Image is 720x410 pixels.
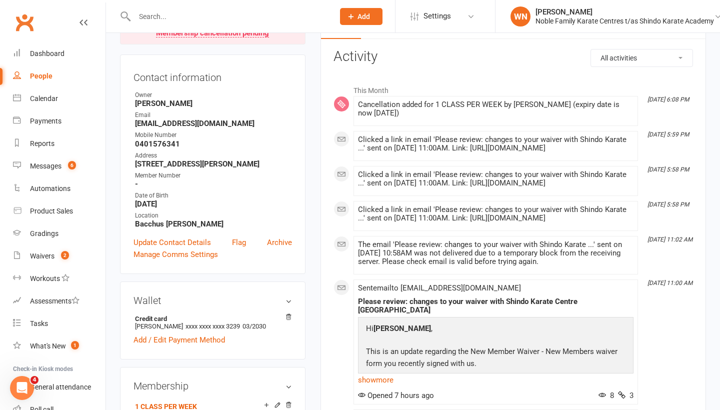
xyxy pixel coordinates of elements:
[333,49,693,64] h3: Activity
[363,345,628,372] p: This is an update regarding the New Member Waiver - New Members waiver form you recently signed w...
[30,274,60,282] div: Workouts
[358,240,633,266] div: The email 'Please review: changes to your waiver with Shindo Karate ...' sent on [DATE] 10:58AM w...
[30,342,66,350] div: What's New
[30,319,48,327] div: Tasks
[30,139,54,147] div: Reports
[133,380,292,391] h3: Membership
[13,267,105,290] a: Workouts
[135,179,292,188] strong: -
[30,229,58,237] div: Gradings
[30,383,91,391] div: General attendance
[358,283,521,292] span: Sent email to [EMAIL_ADDRESS][DOMAIN_NAME]
[30,184,70,192] div: Automations
[135,139,292,148] strong: 0401576341
[647,279,692,286] i: [DATE] 11:00 AM
[30,207,73,215] div: Product Sales
[30,162,61,170] div: Messages
[68,161,76,169] span: 6
[647,96,689,103] i: [DATE] 6:08 PM
[30,72,52,80] div: People
[340,8,382,25] button: Add
[135,171,292,180] div: Member Number
[135,119,292,128] strong: [EMAIL_ADDRESS][DOMAIN_NAME]
[135,219,292,228] strong: Bacchus [PERSON_NAME]
[13,132,105,155] a: Reports
[598,391,614,400] span: 8
[30,252,54,260] div: Waivers
[133,334,225,346] a: Add / Edit Payment Method
[133,295,292,306] h3: Wallet
[13,290,105,312] a: Assessments
[156,29,269,37] div: Membership cancellation pending
[61,251,69,259] span: 2
[618,391,633,400] span: 3
[267,236,292,248] a: Archive
[135,130,292,140] div: Mobile Number
[647,201,689,208] i: [DATE] 5:58 PM
[133,236,211,248] a: Update Contact Details
[535,7,714,16] div: [PERSON_NAME]
[13,177,105,200] a: Automations
[232,236,246,248] a: Flag
[133,68,292,83] h3: Contact information
[647,236,692,243] i: [DATE] 11:02 AM
[13,110,105,132] a: Payments
[135,211,292,220] div: Location
[135,90,292,100] div: Owner
[357,12,370,20] span: Add
[363,322,628,337] p: Hi ,
[133,313,292,331] li: [PERSON_NAME]
[13,42,105,65] a: Dashboard
[131,9,327,23] input: Search...
[30,297,79,305] div: Assessments
[13,155,105,177] a: Messages 6
[358,205,633,222] div: Clicked a link in email 'Please review: changes to your waiver with Shindo Karate ...' sent on [D...
[13,312,105,335] a: Tasks
[10,376,34,400] iframe: Intercom live chat
[13,87,105,110] a: Calendar
[535,16,714,25] div: Noble Family Karate Centres t/as Shindo Karate Academy
[71,341,79,349] span: 1
[373,324,431,333] strong: [PERSON_NAME]
[135,199,292,208] strong: [DATE]
[30,376,38,384] span: 4
[333,80,693,96] li: This Month
[358,170,633,187] div: Clicked a link in email 'Please review: changes to your waiver with Shindo Karate ...' sent on [D...
[30,49,64,57] div: Dashboard
[13,222,105,245] a: Gradings
[30,94,58,102] div: Calendar
[133,248,218,260] a: Manage Comms Settings
[510,6,530,26] div: WN
[358,391,434,400] span: Opened 7 hours ago
[358,135,633,152] div: Clicked a link in email 'Please review: changes to your waiver with Shindo Karate ...' sent on [D...
[135,315,287,322] strong: Credit card
[13,65,105,87] a: People
[242,322,266,330] span: 03/2030
[135,151,292,160] div: Address
[358,100,633,117] div: Cancellation added for 1 CLASS PER WEEK by [PERSON_NAME] (expiry date is now [DATE])
[358,373,633,387] a: show more
[185,322,240,330] span: xxxx xxxx xxxx 3239
[12,10,37,35] a: Clubworx
[13,245,105,267] a: Waivers 2
[423,5,451,27] span: Settings
[647,166,689,173] i: [DATE] 5:58 PM
[13,335,105,357] a: What's New1
[13,200,105,222] a: Product Sales
[135,110,292,120] div: Email
[358,297,633,314] div: Please review: changes to your waiver with Shindo Karate Centre [GEOGRAPHIC_DATA]
[647,131,689,138] i: [DATE] 5:59 PM
[135,159,292,168] strong: [STREET_ADDRESS][PERSON_NAME]
[13,376,105,398] a: General attendance kiosk mode
[135,191,292,200] div: Date of Birth
[135,99,292,108] strong: [PERSON_NAME]
[30,117,61,125] div: Payments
